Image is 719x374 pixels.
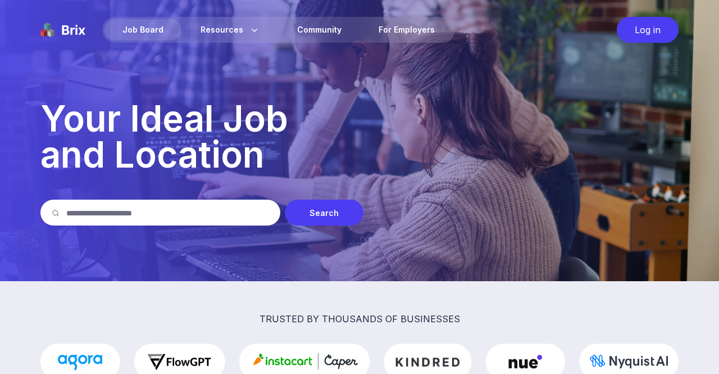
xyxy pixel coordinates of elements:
[285,200,363,226] div: Search
[104,19,181,40] div: Job Board
[183,19,278,40] div: Resources
[40,101,679,173] p: Your Ideal Job and Location
[611,17,679,43] a: Log in
[617,17,679,43] div: Log in
[279,19,359,40] a: Community
[361,19,453,40] a: For Employers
